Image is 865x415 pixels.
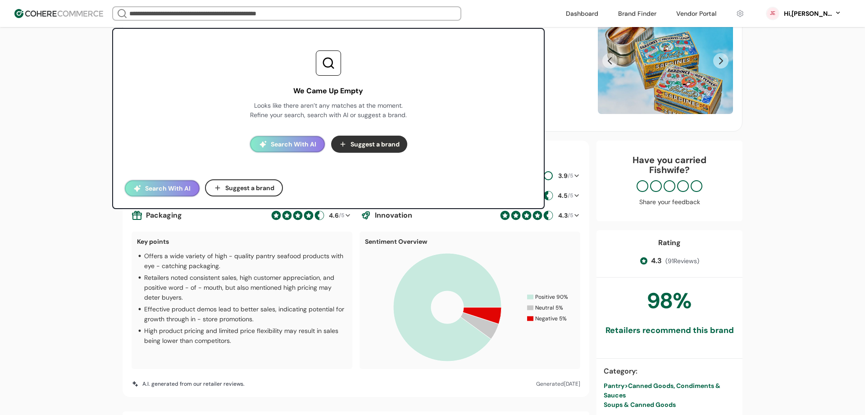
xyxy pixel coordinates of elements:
[713,53,728,68] button: Next Slide
[651,255,662,266] span: 4.3
[557,211,573,220] div: /5
[602,53,618,68] button: Previous Slide
[624,382,628,390] span: >
[557,191,573,201] div: /5
[605,155,733,175] div: Have you carried
[783,9,842,18] button: Hi,[PERSON_NAME]
[329,211,339,220] div: 4.6
[132,380,245,388] div: A.I. generated from our retailer reviews.
[558,171,568,181] div: 3.9
[535,315,567,323] span: Negative 5 %
[137,237,347,246] p: Key points
[360,210,496,221] div: Innovation
[605,165,733,175] p: Fishwife ?
[766,7,779,20] svg: 0 percent
[658,237,681,248] div: Rating
[331,136,407,153] button: Suggest a brand
[557,171,573,181] div: /5
[249,101,408,120] div: Looks like there aren’t any matches at the moment. Refine your search, search with AI or suggest ...
[205,179,283,196] button: Suggest a brand
[598,8,733,114] div: Carousel
[604,381,735,410] a: Pantry>Canned Goods, Condiments & SaucesSoups & Canned Goods
[250,136,325,152] button: Search With AI
[598,8,733,114] div: Slide 1
[14,9,103,18] img: Cohere Logo
[558,191,568,201] div: 4.5
[535,304,563,312] span: Neutral 5 %
[665,256,699,266] span: ( 91 Reviews)
[604,382,720,399] span: Canned Goods, Condiments & Sauces
[535,293,568,301] span: Positive 90 %
[144,304,347,324] p: Effective product demos lead to better sales, indicating potential for growth through in - store ...
[604,400,735,410] div: Soups & Canned Goods
[558,211,568,220] div: 4.3
[144,273,347,302] p: Retailers noted consistent sales, high customer appreciation, and positive word - of - mouth, but...
[647,285,692,317] div: 98 %
[598,8,733,114] img: Slide 0
[783,9,833,18] div: Hi, [PERSON_NAME]
[144,251,347,271] p: Offers a wide variety of high - quality pantry seafood products with eye - catching packaging.
[604,382,624,390] span: Pantry
[605,324,734,337] div: Retailers recommend this brand
[605,197,733,207] div: Share your feedback
[365,237,575,246] p: Sentiment Overview
[293,86,363,96] div: We Came Up Empty
[125,180,200,196] button: Search With AI
[536,380,580,388] div: Generated [DATE]
[144,326,347,346] p: High product pricing and limited price flexibility may result in sales being lower than competitors.
[132,210,268,221] div: Packaging
[328,211,344,220] div: /5
[604,366,735,377] div: Category :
